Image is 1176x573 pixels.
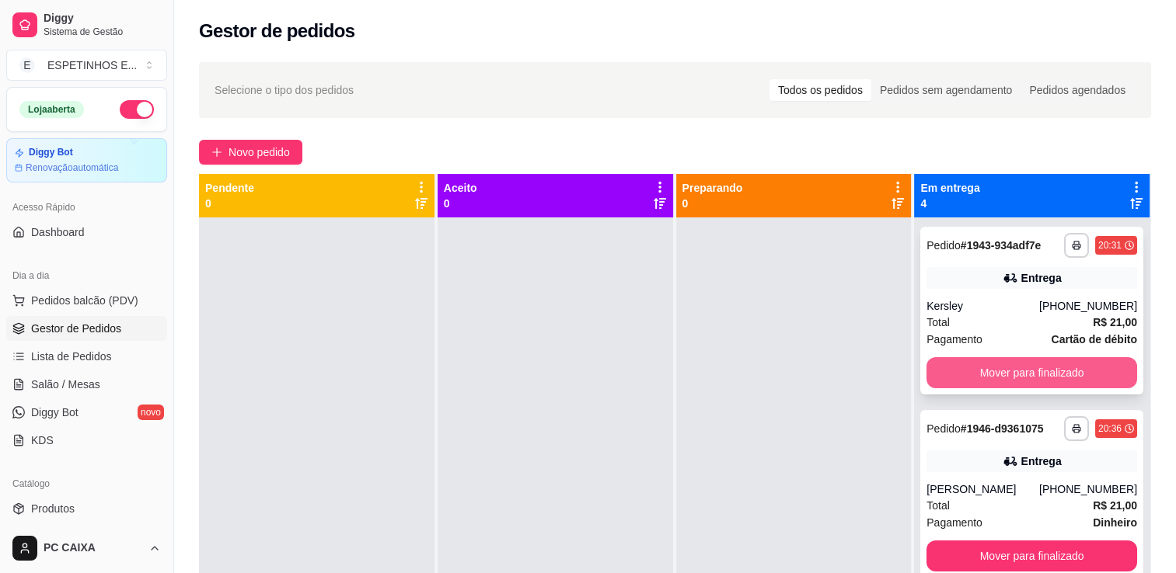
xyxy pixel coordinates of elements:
[682,196,743,211] p: 0
[920,180,979,196] p: Em entrega
[31,224,85,240] span: Dashboard
[1093,516,1137,529] strong: Dinheiro
[6,316,167,341] a: Gestor de Pedidos
[31,349,112,364] span: Lista de Pedidos
[926,540,1137,571] button: Mover para finalizado
[44,541,142,555] span: PC CAIXA
[215,82,354,99] span: Selecione o tipo dos pedidos
[19,101,84,118] div: Loja aberta
[6,220,167,245] a: Dashboard
[961,239,1042,252] strong: # 1943-934adf7e
[29,147,73,158] article: Diggy Bot
[1098,422,1122,435] div: 20:36
[926,239,961,252] span: Pedido
[682,180,743,196] p: Preparando
[47,57,137,73] div: ESPETINHOS E ...
[1021,270,1062,286] div: Entrega
[1093,316,1137,328] strong: R$ 21,00
[926,514,982,531] span: Pagamento
[1052,333,1137,346] strong: Cartão de débito
[926,298,1039,314] div: Kersley
[44,26,161,38] span: Sistema de Gestão
[1093,499,1137,512] strong: R$ 21,00
[6,530,167,567] button: PC CAIXA
[1098,239,1122,252] div: 20:31
[926,357,1137,388] button: Mover para finalizado
[6,195,167,220] div: Acesso Rápido
[6,344,167,369] a: Lista de Pedidos
[6,263,167,288] div: Dia a dia
[229,144,290,161] span: Novo pedido
[926,314,950,331] span: Total
[199,140,302,165] button: Novo pedido
[6,496,167,521] a: Produtos
[19,57,35,73] span: E
[6,288,167,313] button: Pedidos balcão (PDV)
[769,79,871,101] div: Todos os pedidos
[926,497,950,514] span: Total
[31,405,79,420] span: Diggy Bot
[6,6,167,43] a: DiggySistema de Gestão
[44,12,161,26] span: Diggy
[1039,298,1137,314] div: [PHONE_NUMBER]
[6,372,167,397] a: Salão / Mesas
[6,471,167,496] div: Catálogo
[205,196,254,211] p: 0
[31,321,121,336] span: Gestor de Pedidos
[1039,481,1137,497] div: [PHONE_NUMBER]
[26,161,118,174] article: Renovação automática
[926,481,1039,497] div: [PERSON_NAME]
[926,422,961,435] span: Pedido
[926,331,982,348] span: Pagamento
[920,196,979,211] p: 4
[444,196,477,211] p: 0
[31,293,138,308] span: Pedidos balcão (PDV)
[6,50,167,81] button: Select a team
[871,79,1021,101] div: Pedidos sem agendamento
[31,501,75,516] span: Produtos
[31,432,54,448] span: KDS
[211,147,222,158] span: plus
[6,428,167,453] a: KDS
[444,180,477,196] p: Aceito
[6,138,167,182] a: Diggy BotRenovaçãoautomática
[961,422,1044,435] strong: # 1946-d9361075
[6,400,167,425] a: Diggy Botnovo
[31,377,100,392] span: Salão / Mesas
[199,19,355,43] h2: Gestor de pedidos
[205,180,254,196] p: Pendente
[1021,79,1134,101] div: Pedidos agendados
[120,100,154,119] button: Alterar Status
[1021,453,1062,469] div: Entrega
